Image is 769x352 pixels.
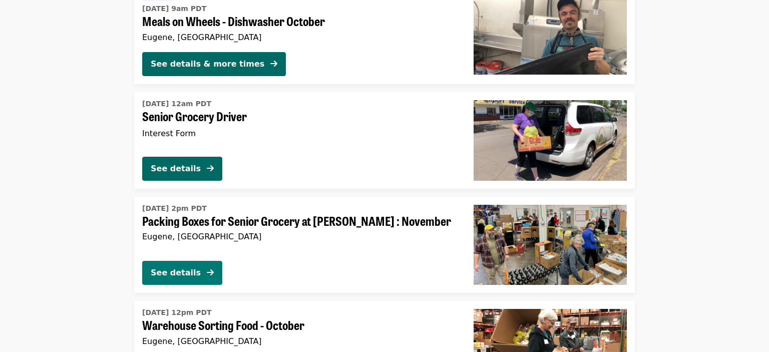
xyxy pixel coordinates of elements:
[151,58,264,70] div: See details & more times
[142,109,458,124] span: Senior Grocery Driver
[134,92,635,188] a: See details for "Senior Grocery Driver"
[142,336,458,346] div: Eugene, [GEOGRAPHIC_DATA]
[474,205,627,285] img: Packing Boxes for Senior Grocery at Bailey Hill : November organized by Food for Lane County
[142,232,458,241] div: Eugene, [GEOGRAPHIC_DATA]
[142,307,212,318] time: [DATE] 12pm PDT
[142,33,458,42] div: Eugene, [GEOGRAPHIC_DATA]
[142,99,211,109] time: [DATE] 12am PDT
[207,164,214,173] i: arrow-right icon
[142,14,458,29] span: Meals on Wheels - Dishwasher October
[142,203,207,214] time: [DATE] 2pm PDT
[142,157,222,181] button: See details
[142,214,458,228] span: Packing Boxes for Senior Grocery at [PERSON_NAME] : November
[474,100,627,180] img: Senior Grocery Driver organized by Food for Lane County
[151,267,201,279] div: See details
[207,268,214,277] i: arrow-right icon
[142,261,222,285] button: See details
[151,163,201,175] div: See details
[142,52,286,76] button: See details & more times
[142,4,206,14] time: [DATE] 9am PDT
[142,318,458,332] span: Warehouse Sorting Food - October
[134,197,635,293] a: See details for "Packing Boxes for Senior Grocery at Bailey Hill : November"
[142,129,196,138] span: Interest Form
[270,59,277,69] i: arrow-right icon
